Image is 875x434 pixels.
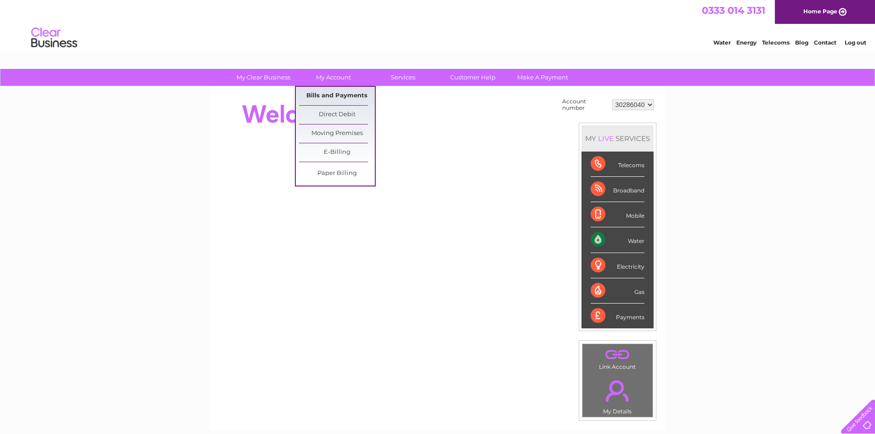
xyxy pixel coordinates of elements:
[585,346,650,362] a: .
[591,278,644,304] div: Gas
[582,344,653,372] td: Link Account
[435,69,511,86] a: Customer Help
[582,372,653,417] td: My Details
[365,69,441,86] a: Services
[762,39,790,46] a: Telecoms
[299,106,375,124] a: Direct Debit
[845,39,866,46] a: Log out
[591,152,644,177] div: Telecoms
[226,69,301,86] a: My Clear Business
[221,5,655,45] div: Clear Business is a trading name of Verastar Limited (registered in [GEOGRAPHIC_DATA] No. 3667643...
[505,69,581,86] a: Make A Payment
[295,69,371,86] a: My Account
[581,125,654,152] div: MY SERVICES
[736,39,756,46] a: Energy
[299,143,375,162] a: E-Billing
[591,177,644,202] div: Broadband
[591,227,644,253] div: Water
[591,202,644,227] div: Mobile
[713,39,731,46] a: Water
[299,87,375,105] a: Bills and Payments
[596,134,615,143] div: LIVE
[591,304,644,328] div: Payments
[299,164,375,183] a: Paper Billing
[702,5,765,16] a: 0333 014 3131
[814,39,836,46] a: Contact
[31,24,78,52] img: logo.png
[585,375,650,407] a: .
[795,39,808,46] a: Blog
[560,96,610,113] td: Account number
[299,124,375,143] a: Moving Premises
[591,253,644,278] div: Electricity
